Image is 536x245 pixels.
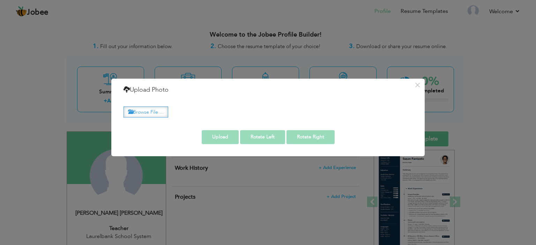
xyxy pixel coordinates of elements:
[124,107,168,117] label: Browse File ...
[286,130,335,144] button: Rotate Right
[202,130,239,144] button: Upload
[412,79,423,91] button: ×
[124,85,169,94] h4: Upload Photo
[240,130,285,144] button: Rotate Left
